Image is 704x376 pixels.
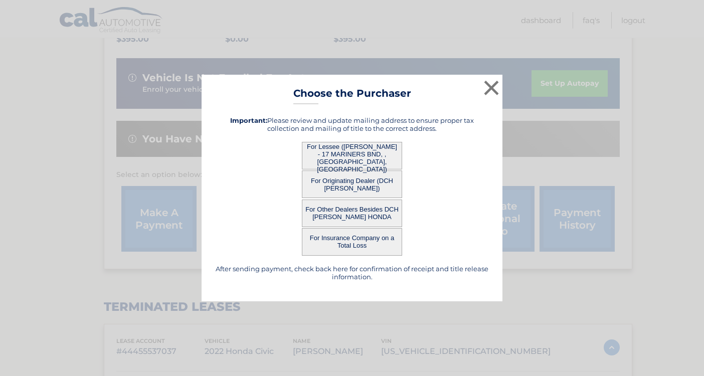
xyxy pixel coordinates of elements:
h5: After sending payment, check back here for confirmation of receipt and title release information. [214,265,490,281]
button: × [481,78,501,98]
button: For Lessee ([PERSON_NAME] - 17 MARINERS BND, , [GEOGRAPHIC_DATA], [GEOGRAPHIC_DATA]) [302,142,402,169]
strong: Important: [230,116,267,124]
h5: Please review and update mailing address to ensure proper tax collection and mailing of title to ... [214,116,490,132]
button: For Insurance Company on a Total Loss [302,228,402,256]
button: For Other Dealers Besides DCH [PERSON_NAME] HONDA [302,200,402,227]
button: For Originating Dealer (DCH [PERSON_NAME]) [302,170,402,198]
h3: Choose the Purchaser [293,87,411,105]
